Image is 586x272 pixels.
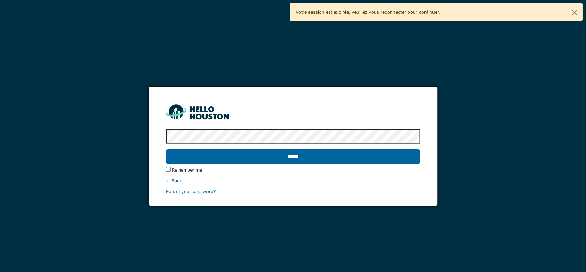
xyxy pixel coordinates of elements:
[567,3,582,22] button: Close
[166,189,216,194] a: Forgot your password?
[166,177,420,184] div: ← Back
[290,3,583,21] div: Votre session est expirée, veuillez vous reconnecter pour continuer.
[172,167,202,173] label: Remember me
[166,104,229,119] img: HH_line-BYnF2_Hg.png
